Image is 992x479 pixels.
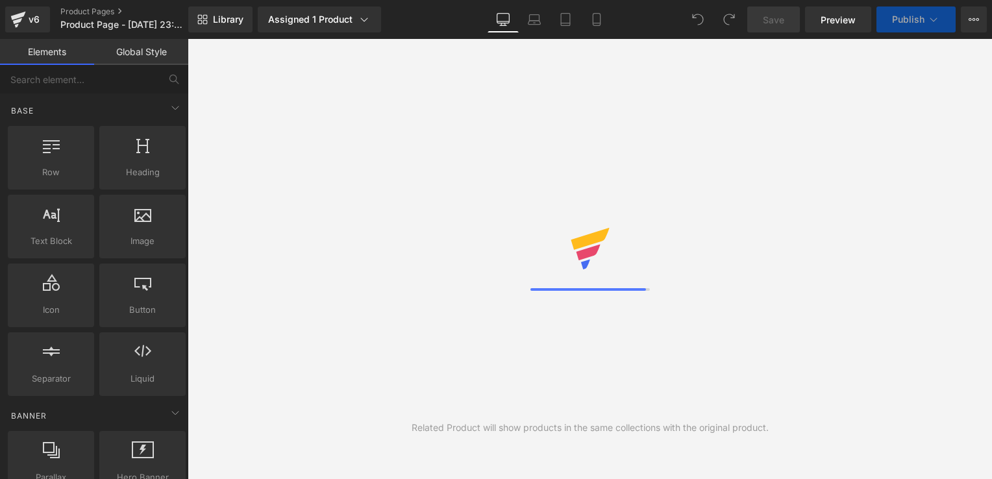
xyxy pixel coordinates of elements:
span: Library [213,14,243,25]
span: Button [103,303,182,317]
span: Save [763,13,784,27]
span: Image [103,234,182,248]
span: Text Block [12,234,90,248]
span: Base [10,104,35,117]
button: More [961,6,987,32]
div: Assigned 1 Product [268,13,371,26]
a: Global Style [94,39,188,65]
button: Undo [685,6,711,32]
a: New Library [188,6,253,32]
a: Laptop [519,6,550,32]
a: Tablet [550,6,581,32]
span: Heading [103,166,182,179]
a: Desktop [488,6,519,32]
a: Product Pages [60,6,210,17]
div: v6 [26,11,42,28]
button: Redo [716,6,742,32]
span: Banner [10,410,48,422]
a: Preview [805,6,871,32]
span: Separator [12,372,90,386]
span: Publish [892,14,924,25]
div: Related Product will show products in the same collections with the original product. [412,421,769,435]
span: Liquid [103,372,182,386]
button: Publish [876,6,956,32]
span: Icon [12,303,90,317]
a: Mobile [581,6,612,32]
span: Preview [821,13,856,27]
span: Product Page - [DATE] 23:05:19 [60,19,185,30]
span: Row [12,166,90,179]
a: v6 [5,6,50,32]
